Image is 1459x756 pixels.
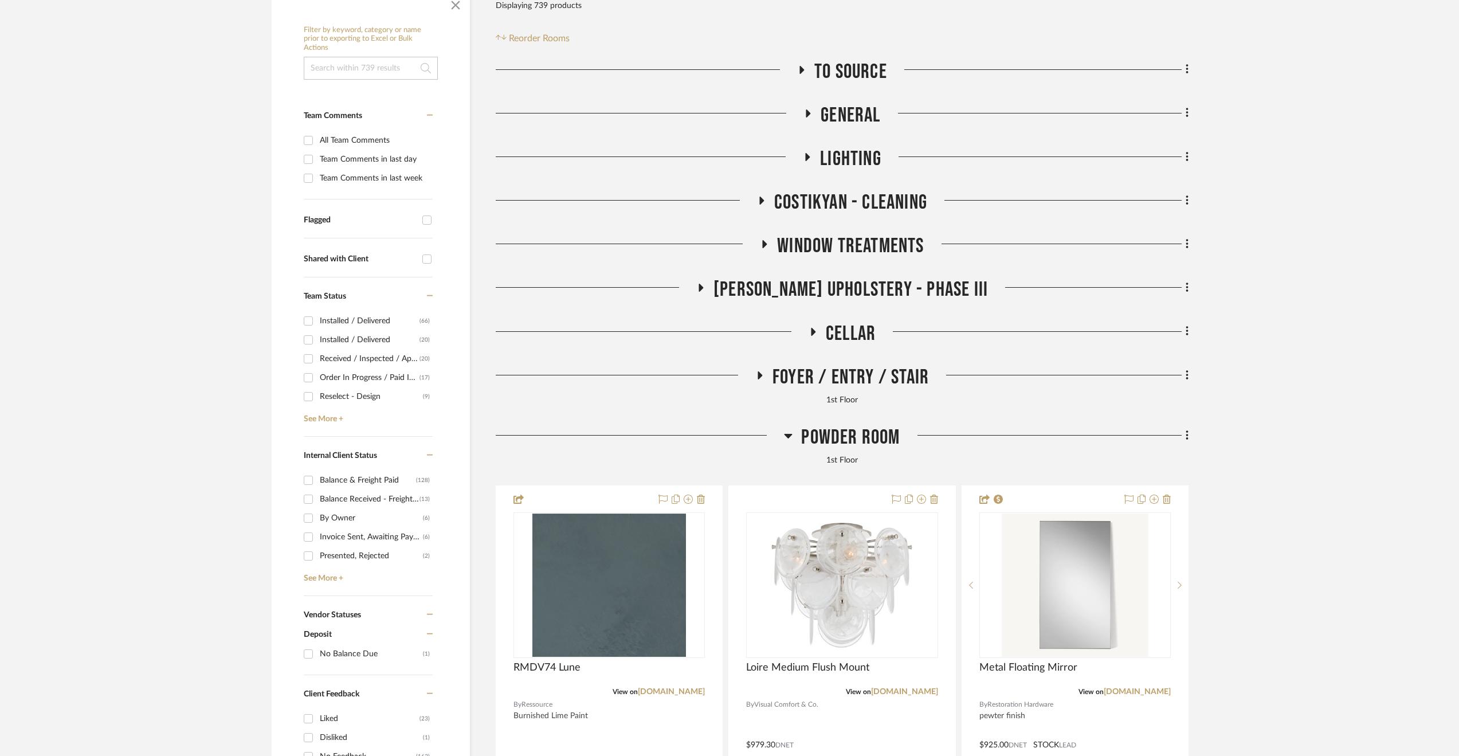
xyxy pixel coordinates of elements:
div: 1st Floor [496,394,1189,407]
div: 0 [747,513,937,657]
span: Costikyan - Cleaning [774,190,927,215]
span: View on [846,688,871,695]
div: (6) [423,528,430,546]
a: [DOMAIN_NAME] [871,688,938,696]
div: Liked [320,710,419,728]
span: Loire Medium Flush Mount [746,661,869,674]
div: Balance & Freight Paid [320,471,416,489]
button: Reorder Rooms [496,32,570,45]
div: Installed / Delivered [320,312,419,330]
div: Received / Inspected / Approved [320,350,419,368]
span: Restoration Hardware [987,699,1053,710]
img: Metal Floating Mirror [1002,514,1149,657]
a: See More + [301,406,433,424]
span: Window Treatments [777,234,924,258]
div: (20) [419,331,430,349]
a: [DOMAIN_NAME] [638,688,705,696]
span: To Source [814,60,887,84]
span: Client Feedback [304,690,359,698]
div: (13) [419,490,430,508]
span: RMDV74 Lune [513,661,581,674]
a: See More + [301,565,433,583]
span: View on [1078,688,1104,695]
div: (17) [419,369,430,387]
div: 1st Floor [496,455,1189,467]
span: Cellar [826,322,876,346]
span: Reorder Rooms [509,32,570,45]
div: (6) [423,509,430,527]
div: (1) [423,645,430,663]
img: Loire Medium Flush Mount [770,514,913,657]
span: Visual Comfort & Co. [754,699,818,710]
div: (66) [419,312,430,330]
div: Invoice Sent, Awaiting Payment [320,528,423,546]
span: Vendor Statuses [304,611,361,619]
span: Deposit [304,630,332,639]
div: (20) [419,350,430,368]
div: No Balance Due [320,645,423,663]
span: By [979,699,987,710]
div: Installed / Delivered [320,331,419,349]
div: Reselect - Design [320,387,423,406]
div: Order In Progress / Paid In Full w/ Freight, No Balance due [320,369,419,387]
div: Balance Received - Freight Due [320,490,419,508]
div: (23) [419,710,430,728]
div: All Team Comments [320,131,430,150]
a: [DOMAIN_NAME] [1104,688,1171,696]
span: Metal Floating Mirror [979,661,1077,674]
h6: Filter by keyword, category or name prior to exporting to Excel or Bulk Actions [304,26,438,53]
div: (2) [423,547,430,565]
div: (128) [416,471,430,489]
input: Search within 739 results [304,57,438,80]
div: Disliked [320,728,423,747]
span: By [513,699,521,710]
span: Foyer / Entry / Stair [772,365,929,390]
div: (9) [423,387,430,406]
div: Flagged [304,216,417,225]
div: By Owner [320,509,423,527]
img: RMDV74 Lune [532,514,686,657]
div: Presented, Rejected [320,547,423,565]
span: Powder Room [801,425,900,450]
span: View on [613,688,638,695]
div: Team Comments in last week [320,169,430,187]
span: By [746,699,754,710]
div: Team Comments in last day [320,150,430,169]
span: Lighting [820,147,881,171]
span: General [821,103,880,128]
span: Team Comments [304,112,362,120]
span: Internal Client Status [304,452,377,460]
div: Shared with Client [304,254,417,264]
div: (1) [423,728,430,747]
span: Team Status [304,292,346,300]
span: Ressource [521,699,552,710]
span: [PERSON_NAME] Upholstery - Phase III [713,277,988,302]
